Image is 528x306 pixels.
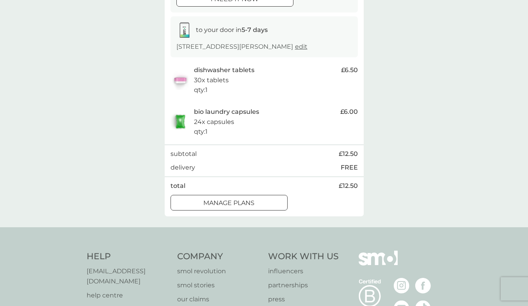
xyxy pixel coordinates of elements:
a: smol revolution [177,266,260,276]
a: our claims [177,294,260,304]
h4: Company [177,251,260,263]
a: partnerships [268,280,339,290]
p: qty : 1 [194,85,208,95]
span: to your door in [196,26,268,34]
a: help centre [87,290,170,301]
span: £6.50 [341,65,358,75]
button: manage plans [171,195,288,210]
p: manage plans [203,198,254,208]
img: visit the smol Instagram page [394,278,409,294]
img: visit the smol Facebook page [415,278,431,294]
a: [EMAIL_ADDRESS][DOMAIN_NAME] [87,266,170,286]
a: edit [295,43,308,50]
p: dishwasher tablets [194,65,254,75]
span: £12.50 [339,149,358,159]
p: subtotal [171,149,197,159]
p: FREE [341,163,358,173]
p: 30x tablets [194,75,229,85]
p: delivery [171,163,195,173]
p: 24x capsules [194,117,234,127]
p: qty : 1 [194,127,208,137]
a: smol stories [177,280,260,290]
h4: Help [87,251,170,263]
p: [STREET_ADDRESS][PERSON_NAME] [176,42,308,52]
span: £6.00 [340,107,358,117]
a: press [268,294,339,304]
span: £12.50 [339,181,358,191]
p: bio laundry capsules [194,107,259,117]
a: influencers [268,266,339,276]
img: smol [359,251,398,277]
h4: Work With Us [268,251,339,263]
p: total [171,181,185,191]
strong: 5-7 days [242,26,268,34]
